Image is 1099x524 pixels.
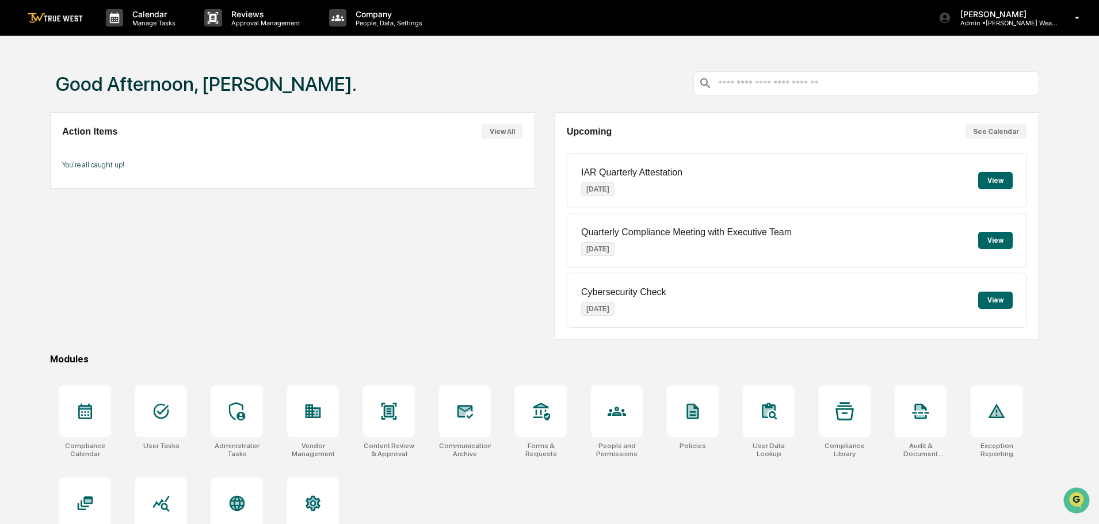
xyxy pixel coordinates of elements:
[28,13,83,24] img: logo
[56,72,357,95] h1: Good Afternoon, [PERSON_NAME].
[978,292,1013,309] button: View
[12,88,32,109] img: 1746055101610-c473b297-6a78-478c-a979-82029cc54cd1
[222,9,306,19] p: Reviews
[971,442,1022,458] div: Exception Reporting
[680,442,706,450] div: Policies
[965,124,1027,139] button: See Calendar
[123,19,181,27] p: Manage Tasks
[23,145,74,156] span: Preclearance
[81,194,139,204] a: Powered byPylon
[581,242,615,256] p: [DATE]
[591,442,643,458] div: People and Permissions
[83,146,93,155] div: 🗄️
[95,145,143,156] span: Attestations
[978,232,1013,249] button: View
[7,162,77,183] a: 🔎Data Lookup
[951,19,1058,27] p: Admin • [PERSON_NAME] Wealth Management
[895,442,947,458] div: Audit & Document Logs
[79,140,147,161] a: 🗄️Attestations
[346,19,428,27] p: People, Data, Settings
[819,442,871,458] div: Compliance Library
[581,287,666,297] p: Cybersecurity Check
[743,442,795,458] div: User Data Lookup
[12,24,209,43] p: How can we help?
[439,442,491,458] div: Communications Archive
[39,100,146,109] div: We're available if you need us!
[196,91,209,105] button: Start new chat
[515,442,567,458] div: Forms & Requests
[346,9,428,19] p: Company
[115,195,139,204] span: Pylon
[287,442,339,458] div: Vendor Management
[581,167,682,178] p: IAR Quarterly Attestation
[7,140,79,161] a: 🖐️Preclearance
[59,442,111,458] div: Compliance Calendar
[50,354,1039,365] div: Modules
[123,9,181,19] p: Calendar
[39,88,189,100] div: Start new chat
[23,167,72,178] span: Data Lookup
[143,442,180,450] div: User Tasks
[211,442,263,458] div: Administrator Tasks
[12,146,21,155] div: 🖐️
[1062,486,1093,517] iframe: Open customer support
[363,442,415,458] div: Content Review & Approval
[12,168,21,177] div: 🔎
[482,124,523,139] button: View All
[978,172,1013,189] button: View
[581,227,792,238] p: Quarterly Compliance Meeting with Executive Team
[581,302,615,316] p: [DATE]
[62,127,117,137] h2: Action Items
[62,160,522,169] p: You're all caught up!
[567,127,612,137] h2: Upcoming
[581,182,615,196] p: [DATE]
[222,19,306,27] p: Approval Management
[951,9,1058,19] p: [PERSON_NAME]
